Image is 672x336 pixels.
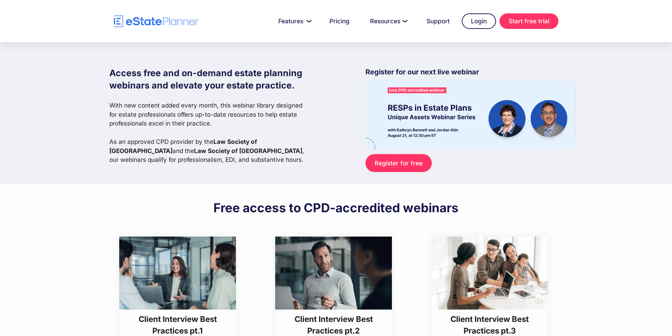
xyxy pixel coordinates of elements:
[365,154,431,172] a: Register for free
[365,80,575,149] img: eState Academy webinar
[462,13,496,29] a: Login
[418,14,458,28] a: Support
[194,147,302,154] strong: Law Society of [GEOGRAPHIC_DATA]
[321,14,358,28] a: Pricing
[109,67,310,92] h1: Access free and on-demand estate planning webinars and elevate your estate practice.
[500,13,558,29] a: Start free trial
[365,67,575,80] p: Register for our next live webinar
[114,15,199,28] a: home
[270,14,317,28] a: Features
[109,101,310,164] p: With new content added every month, this webinar library designed for estate professionals offers...
[213,200,459,215] h2: Free access to CPD-accredited webinars
[362,14,414,28] a: Resources
[109,138,257,154] strong: Law Society of [GEOGRAPHIC_DATA]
